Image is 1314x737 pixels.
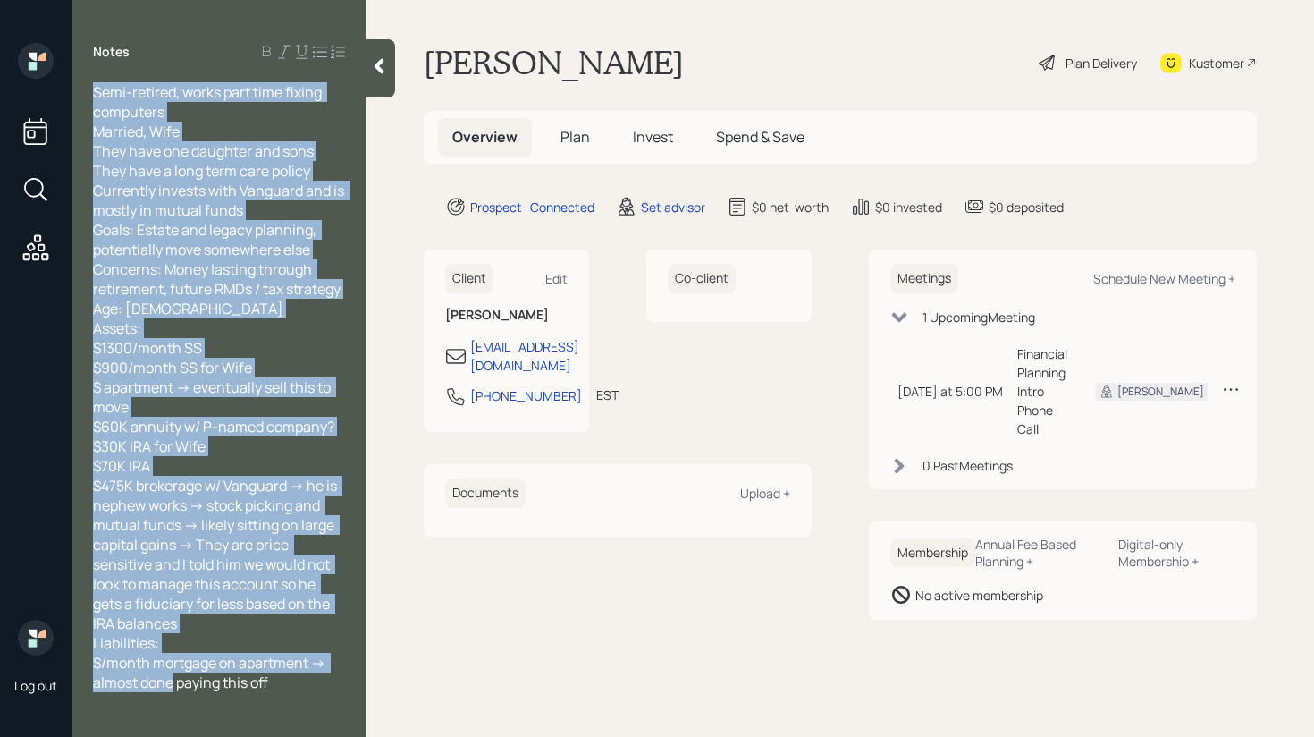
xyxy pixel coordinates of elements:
div: Annual Fee Based Planning + [975,536,1104,570]
div: [PHONE_NUMBER] [470,386,582,405]
span: Semi-retired, works part time fixing computers Married, Wife They have one daughter and sons They... [93,82,347,692]
h6: Co-client [668,264,736,293]
span: Invest [633,127,673,147]
h6: Membership [890,538,975,568]
div: [DATE] at 5:00 PM [897,382,1003,401]
div: Plan Delivery [1066,54,1137,72]
div: Prospect · Connected [470,198,594,216]
div: No active membership [915,586,1043,605]
div: $0 net-worth [752,198,829,216]
div: EST [596,385,619,404]
div: 0 Past Meeting s [922,456,1013,475]
div: Edit [545,270,568,287]
div: Log out [14,677,57,694]
h6: Documents [445,479,526,508]
div: Kustomer [1189,54,1244,72]
div: 1 Upcoming Meeting [922,308,1035,326]
label: Notes [93,43,130,61]
div: Upload + [740,485,790,502]
div: [EMAIL_ADDRESS][DOMAIN_NAME] [470,337,579,375]
div: Set advisor [641,198,705,216]
h1: [PERSON_NAME] [424,43,684,82]
div: Schedule New Meeting + [1093,270,1235,287]
div: [PERSON_NAME] [1117,384,1204,400]
div: $0 deposited [989,198,1064,216]
div: Financial Planning Intro Phone Call [1017,344,1067,438]
h6: Client [445,264,493,293]
div: Digital-only Membership + [1118,536,1235,570]
h6: [PERSON_NAME] [445,308,568,323]
div: $0 invested [875,198,942,216]
h6: Meetings [890,264,958,293]
img: retirable_logo.png [18,620,54,656]
span: Plan [560,127,590,147]
span: Spend & Save [716,127,804,147]
span: Overview [452,127,518,147]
